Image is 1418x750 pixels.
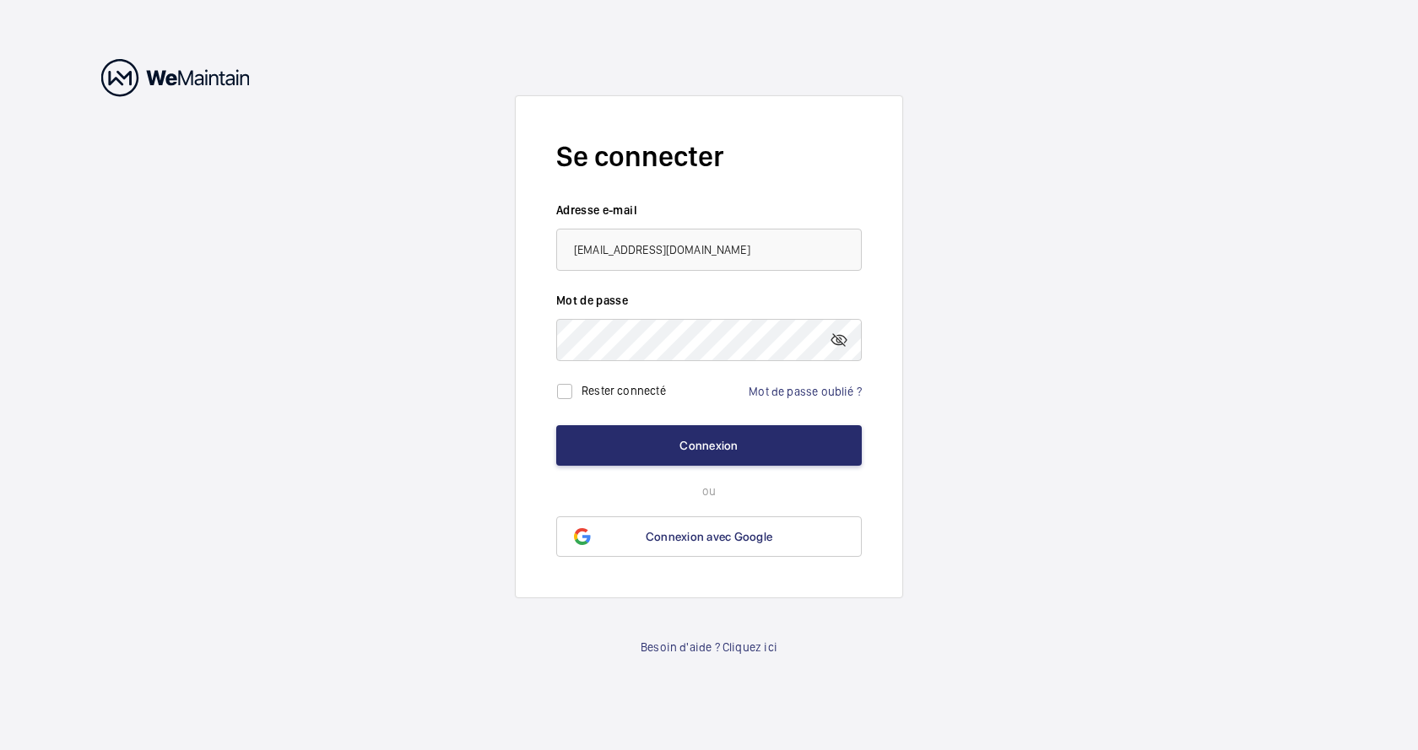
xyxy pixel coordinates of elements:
[556,229,862,271] input: Votre adresse e-mail
[749,385,862,398] a: Mot de passe oublié ?
[641,639,777,656] a: Besoin d'aide ? Cliquez ici
[556,137,862,176] h2: Se connecter
[582,383,666,397] label: Rester connecté
[556,292,862,309] label: Mot de passe
[556,202,862,219] label: Adresse e-mail
[646,530,772,543] span: Connexion avec Google
[556,425,862,466] button: Connexion
[556,483,862,499] p: ou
